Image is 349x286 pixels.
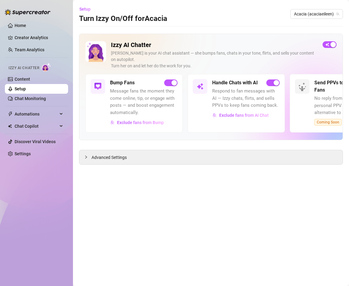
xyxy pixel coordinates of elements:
[84,154,92,160] div: collapsed
[84,155,88,159] span: collapsed
[111,50,318,69] div: [PERSON_NAME] is your AI chat assistant — she bumps fans, chats in your tone, flirts, and sells y...
[15,96,46,101] a: Chat Monitoring
[212,79,258,86] h5: Handle Chats with AI
[298,82,308,92] img: silent-fans-ppv-o-N6Mmdf.svg
[79,14,167,24] h3: Turn Izzy On/Off for Acacia
[15,86,26,91] a: Setup
[328,265,343,280] iframe: Intercom live chat
[8,112,13,116] span: thunderbolt
[85,41,106,62] img: Izzy AI Chatter
[15,109,58,119] span: Automations
[110,118,164,127] button: Exclude fans from Bump
[212,110,269,120] button: Exclude fans from AI Chat
[117,120,164,125] span: Exclude fans from Bump
[42,63,51,72] img: AI Chatter
[294,9,339,19] span: Acacia (acaciaeileen)
[213,113,217,117] img: svg%3e
[219,113,269,118] span: Exclude fans from AI Chat
[15,47,44,52] a: Team Analytics
[79,7,91,12] span: Setup
[196,83,204,90] img: svg%3e
[15,121,58,131] span: Chat Copilot
[5,9,50,15] img: logo-BBDzfeDw.svg
[94,83,102,90] img: svg%3e
[314,119,342,126] span: Coming Soon
[336,12,340,16] span: team
[15,151,31,156] a: Settings
[111,41,318,49] h2: Izzy AI Chatter
[110,79,135,86] h5: Bump Fans
[110,120,115,125] img: svg%3e
[15,139,56,144] a: Discover Viral Videos
[110,88,178,116] span: Message fans the moment they come online, tip, or engage with posts — and boost engagement automa...
[8,124,12,128] img: Chat Copilot
[15,23,26,28] a: Home
[9,65,39,71] span: Izzy AI Chatter
[212,88,280,109] span: Respond to fan messages with AI — Izzy chats, flirts, and sells PPVs to keep fans coming back.
[15,33,63,42] a: Creator Analytics
[79,4,95,14] button: Setup
[15,77,30,82] a: Content
[92,154,127,161] span: Advanced Settings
